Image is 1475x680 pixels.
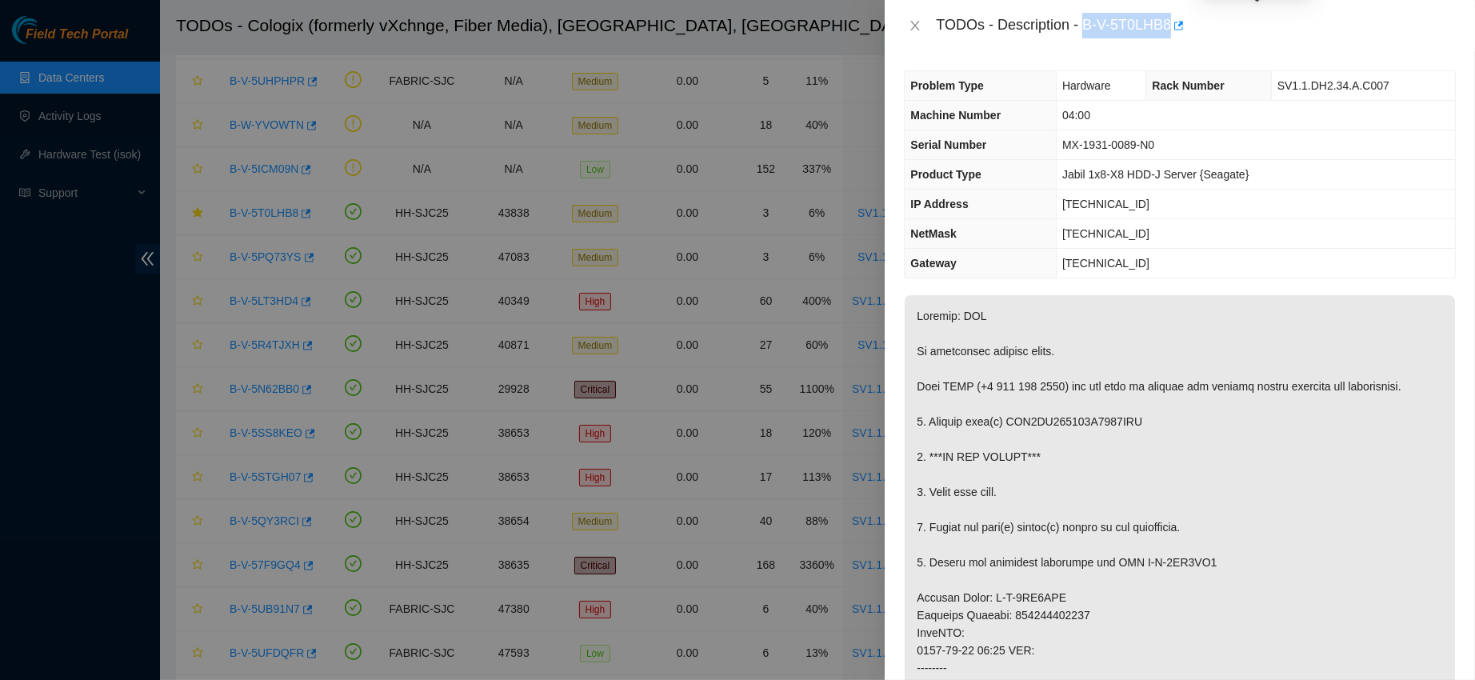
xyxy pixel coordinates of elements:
span: Serial Number [910,138,986,151]
span: IP Address [910,198,968,210]
span: Hardware [1062,79,1111,92]
span: SV1.1.DH2.34.A.C007 [1277,79,1389,92]
span: [TECHNICAL_ID] [1062,227,1149,240]
span: Problem Type [910,79,984,92]
span: 04:00 [1062,109,1090,122]
span: Gateway [910,257,957,270]
span: Machine Number [910,109,1001,122]
span: Product Type [910,168,981,181]
span: [TECHNICAL_ID] [1062,257,1149,270]
span: Jabil 1x8-X8 HDD-J Server {Seagate} [1062,168,1249,181]
button: Close [904,18,926,34]
span: NetMask [910,227,957,240]
span: [TECHNICAL_ID] [1062,198,1149,210]
span: Rack Number [1152,79,1224,92]
div: TODOs - Description - B-V-5T0LHB8 [936,13,1456,38]
span: MX-1931-0089-N0 [1062,138,1154,151]
span: close [909,19,921,32]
